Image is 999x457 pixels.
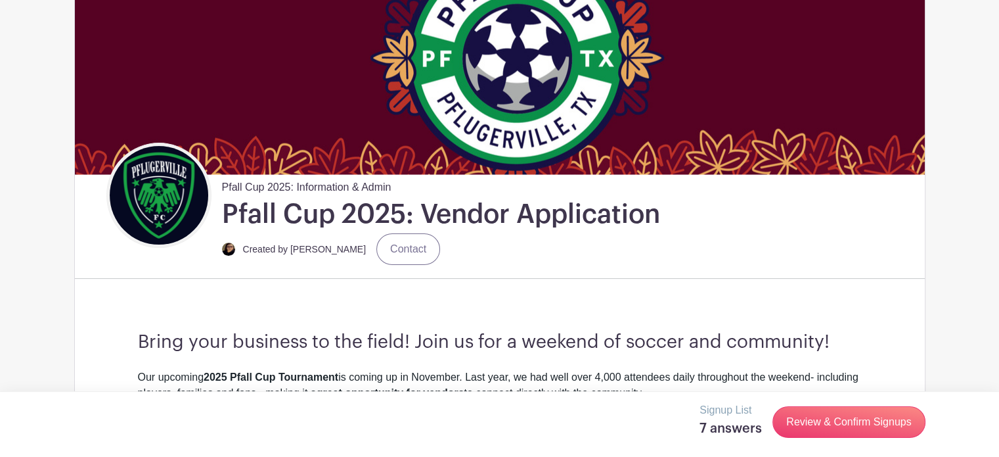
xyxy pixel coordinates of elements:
span: Pfall Cup 2025: Information & Admin [222,174,391,195]
img: 20220811_104416%20(2).jpg [222,243,235,256]
h3: Bring your business to the field! Join us for a weekend of soccer and community! [138,331,862,354]
small: Created by [PERSON_NAME] [243,244,366,254]
h1: Pfall Cup 2025: Vendor Application [222,198,660,231]
a: Contact [376,233,440,265]
strong: 2025 Pfall Cup Tournament [204,372,338,383]
img: PFC_logo_1x1_darkbg.png [110,146,208,245]
a: Review & Confirm Signups [772,406,925,438]
p: Signup List [699,402,762,418]
strong: great opportunity for vendors [317,387,464,398]
h5: 7 answers [699,421,762,437]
